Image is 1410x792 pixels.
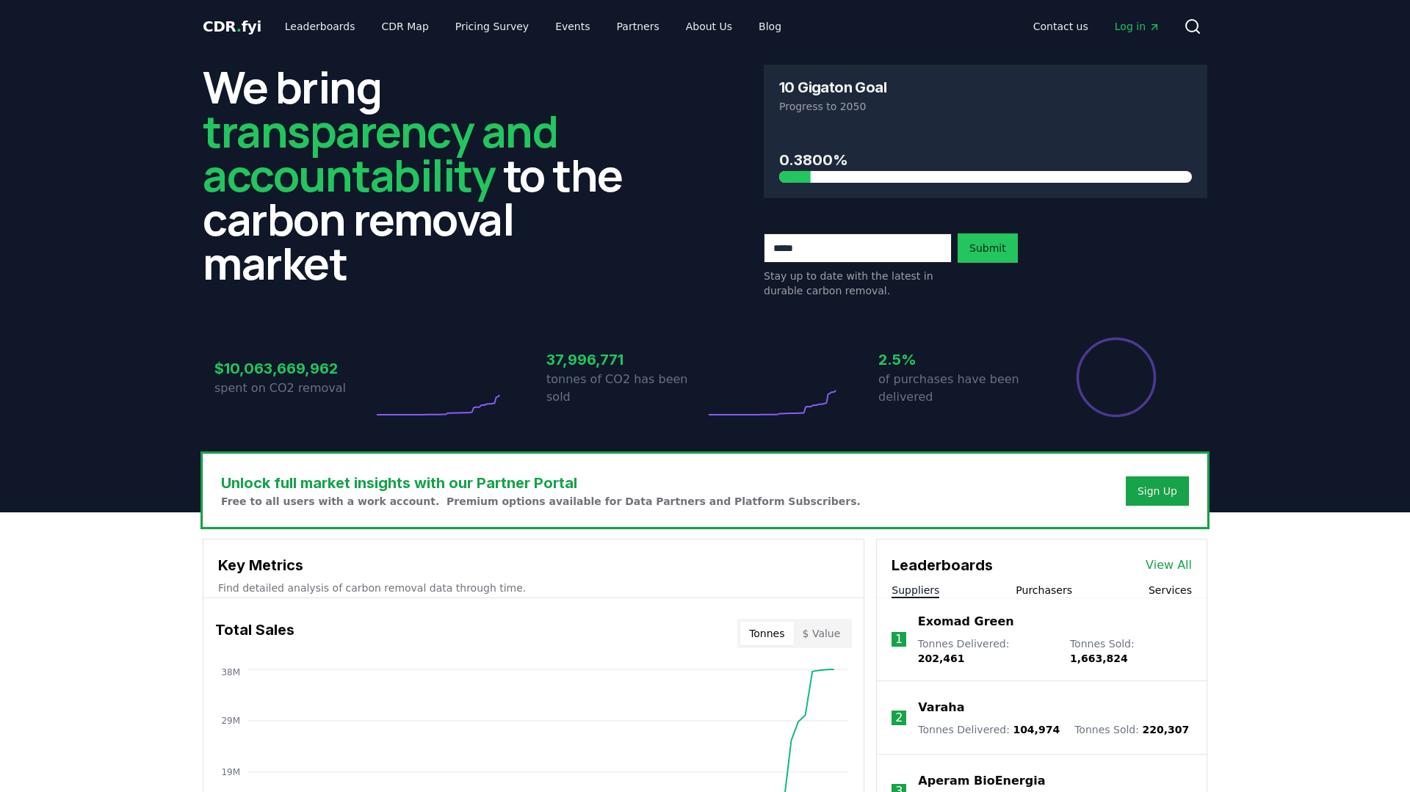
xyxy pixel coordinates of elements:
h3: $10,063,669,962 [214,357,373,379]
a: Events [543,13,601,40]
a: Blog [747,13,793,40]
p: tonnes of CO2 has been sold [546,371,705,406]
span: 220,307 [1142,724,1189,735]
a: Varaha [918,699,964,716]
p: Free to all users with a work account. Premium options available for Data Partners and Platform S... [221,494,861,509]
h3: Total Sales [215,619,294,648]
a: Contact us [1022,13,1100,40]
a: Aperam BioEnergia [918,772,1045,790]
h3: 0.3800% [779,149,1192,171]
nav: Main [273,13,793,40]
h3: Leaderboards [892,554,993,576]
span: 202,461 [918,653,965,664]
div: Percentage of sales delivered [1075,336,1157,418]
h2: We bring to the carbon removal market [203,65,646,285]
h3: 10 Gigaton Goal [779,80,886,95]
p: Stay up to date with the latest in durable carbon removal. [764,269,952,298]
h3: 37,996,771 [546,349,705,371]
span: 104,974 [1013,724,1060,735]
button: Suppliers [892,583,939,597]
p: 1 [895,631,903,648]
a: Exomad Green [918,613,1014,631]
p: Tonnes Sold : [1070,636,1192,666]
button: $ Value [794,622,850,645]
a: Sign Up [1138,484,1177,498]
tspan: 19M [221,767,240,777]
tspan: 38M [221,667,240,677]
p: Tonnes Sold : [1074,722,1189,737]
a: Log in [1103,13,1172,40]
h3: Key Metrics [218,554,849,576]
a: Partners [605,13,671,40]
span: . [236,18,242,35]
nav: Main [1022,13,1172,40]
p: Progress to 2050 [779,99,1192,114]
span: transparency and accountability [203,101,557,205]
a: About Us [674,13,744,40]
a: Pricing Survey [444,13,540,40]
h3: 2.5% [878,349,1037,371]
button: Submit [958,233,1018,263]
button: Services [1149,583,1192,597]
h3: Unlock full market insights with our Partner Portal [221,472,861,494]
a: CDR.fyi [203,16,261,37]
span: Log in [1115,19,1160,34]
p: spent on CO2 removal [214,379,373,397]
a: CDR Map [370,13,441,40]
p: Tonnes Delivered : [918,636,1055,666]
button: Purchasers [1016,583,1072,597]
a: View All [1146,556,1192,574]
p: Find detailed analysis of carbon removal data through time. [218,581,849,595]
button: Tonnes [740,622,793,645]
span: 1,663,824 [1070,653,1128,664]
p: of purchases have been delivered [878,371,1037,406]
p: 2 [895,709,903,727]
button: Sign Up [1126,476,1189,506]
a: Leaderboards [273,13,367,40]
span: CDR fyi [203,18,261,35]
p: Tonnes Delivered : [918,722,1060,737]
tspan: 29M [221,716,240,726]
